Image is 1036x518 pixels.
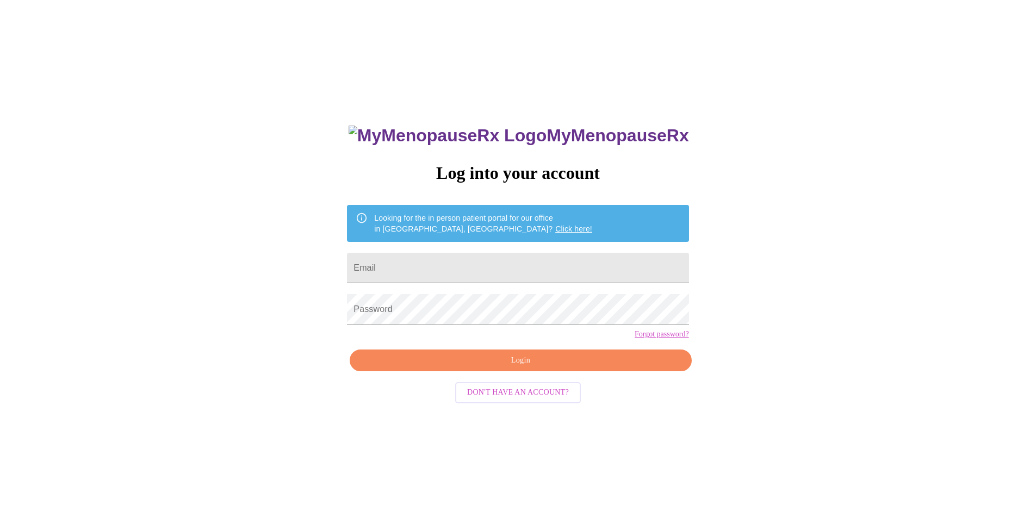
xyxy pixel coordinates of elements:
span: Don't have an account? [467,386,569,400]
button: Login [350,350,691,372]
a: Forgot password? [635,330,689,339]
div: Looking for the in person patient portal for our office in [GEOGRAPHIC_DATA], [GEOGRAPHIC_DATA]? [374,208,592,239]
h3: MyMenopauseRx [349,126,689,146]
h3: Log into your account [347,163,688,183]
a: Don't have an account? [452,387,584,396]
img: MyMenopauseRx Logo [349,126,547,146]
a: Click here! [555,224,592,233]
button: Don't have an account? [455,382,581,403]
span: Login [362,354,679,367]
